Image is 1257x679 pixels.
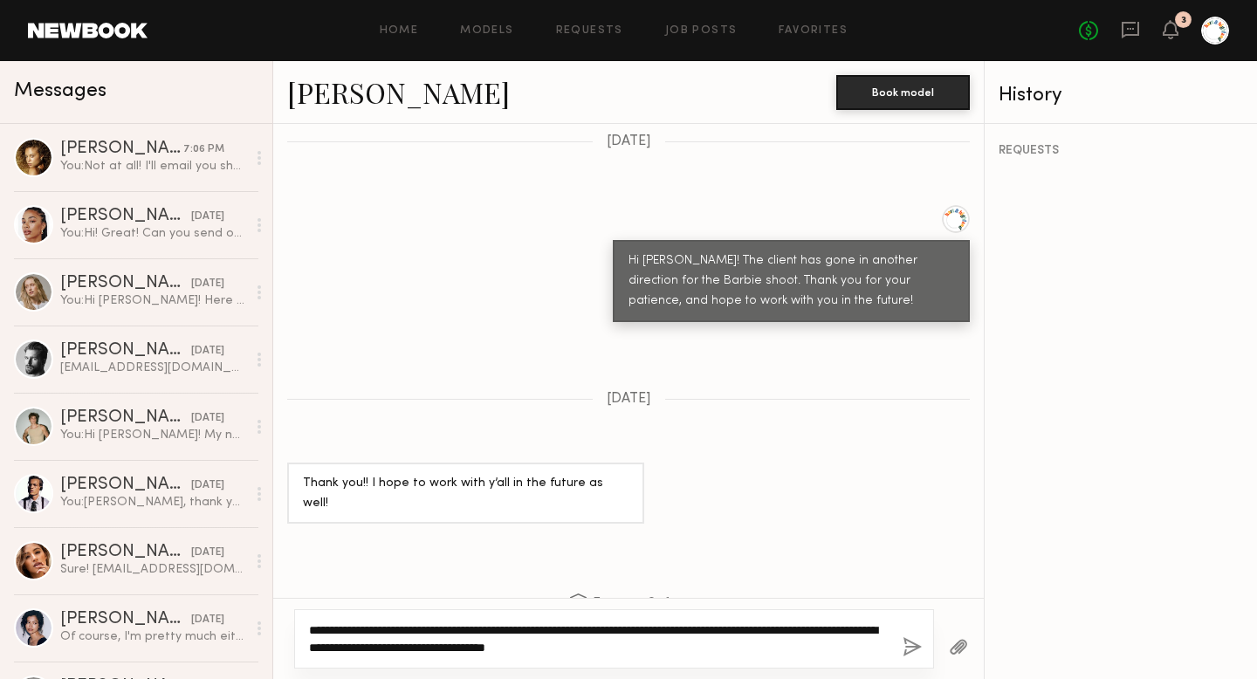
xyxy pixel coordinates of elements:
[303,474,628,514] div: Thank you!! I hope to work with y’all in the future as well!
[60,275,191,292] div: [PERSON_NAME]
[60,292,246,309] div: You: Hi [PERSON_NAME]! Here is their inspo and mood board deck that talk a little bit more about ...
[60,494,246,511] div: You: [PERSON_NAME], thank you for getting back to me, [PERSON_NAME]!
[665,25,738,37] a: Job Posts
[628,251,954,312] div: Hi [PERSON_NAME]! The client has gone in another direction for the Barbie shoot. Thank you for yo...
[191,612,224,628] div: [DATE]
[60,141,183,158] div: [PERSON_NAME]
[60,360,246,376] div: [EMAIL_ADDRESS][DOMAIN_NAME]
[836,75,970,110] button: Book model
[60,409,191,427] div: [PERSON_NAME]
[556,25,623,37] a: Requests
[999,86,1243,106] div: History
[60,208,191,225] div: [PERSON_NAME]
[60,561,246,578] div: Sure! [EMAIL_ADDRESS][DOMAIN_NAME]
[191,545,224,561] div: [DATE]
[191,343,224,360] div: [DATE]
[60,158,246,175] div: You: Not at all! I'll email you shortly!
[999,145,1243,157] div: REQUESTS
[287,73,510,111] a: [PERSON_NAME]
[60,611,191,628] div: [PERSON_NAME]
[568,593,690,615] span: For your Safety
[183,141,224,158] div: 7:06 PM
[60,544,191,561] div: [PERSON_NAME]
[60,477,191,494] div: [PERSON_NAME]
[191,410,224,427] div: [DATE]
[779,25,848,37] a: Favorites
[380,25,419,37] a: Home
[191,276,224,292] div: [DATE]
[1181,16,1186,25] div: 3
[460,25,513,37] a: Models
[191,477,224,494] div: [DATE]
[14,81,106,101] span: Messages
[60,225,246,242] div: You: Hi! Great! Can you send over your email so I can get our contract over to you to review? Als...
[836,84,970,99] a: Book model
[60,342,191,360] div: [PERSON_NAME]
[60,427,246,443] div: You: Hi [PERSON_NAME]! My name is [PERSON_NAME] – I work at a creative agency in [GEOGRAPHIC_DATA...
[607,134,651,149] span: [DATE]
[607,392,651,407] span: [DATE]
[191,209,224,225] div: [DATE]
[60,628,246,645] div: Of course, I'm pretty much either a small or extra small in tops and a small in bottoms but here ...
